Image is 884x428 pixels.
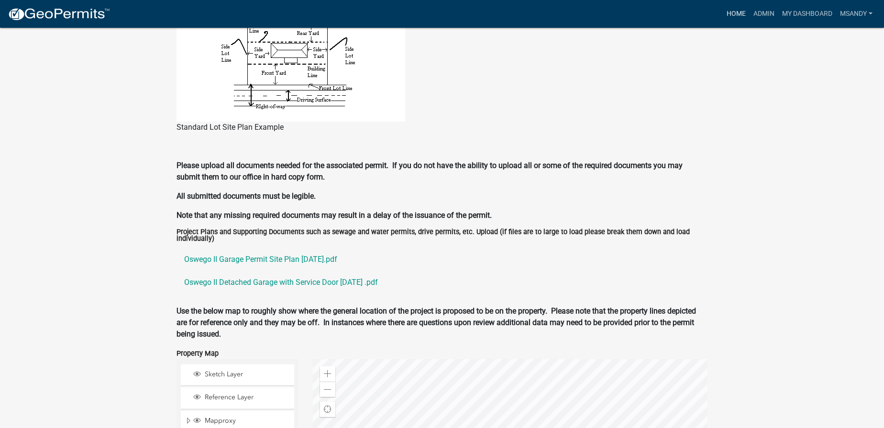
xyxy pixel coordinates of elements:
a: msandy [836,5,876,23]
label: Project Plans and Supporting Documents such as sewage and water permits, drive permits, etc. Uplo... [177,229,707,243]
span: Mapproxy [202,417,291,425]
strong: All submitted documents must be legible. [177,191,316,201]
figcaption: Standard Lot Site Plan Example [177,122,707,133]
span: Reference Layer [202,393,291,402]
a: My Dashboard [778,5,836,23]
strong: Note that any missing required documents may result in a delay of the issuance of the permit. [177,211,492,220]
a: Oswego II Detached Garage with Service Door [DATE] .pdf [177,271,707,294]
a: Admin [750,5,778,23]
label: Property Map [177,350,219,357]
strong: Please upload all documents needed for the associated permit. If you do not have the ability to u... [177,161,683,181]
div: Find my location [320,402,335,417]
div: Zoom in [320,366,335,382]
strong: Use the below map to roughly show where the general location of the project is proposed to be on ... [177,306,696,338]
div: Mapproxy [192,417,291,426]
li: Sketch Layer [181,364,294,386]
div: Zoom out [320,382,335,397]
span: Sketch Layer [202,370,291,379]
div: Reference Layer [192,393,291,403]
div: Sketch Layer [192,370,291,380]
a: Oswego II Garage Permit Site Plan [DATE].pdf [177,248,707,271]
span: Expand [185,417,192,427]
li: Reference Layer [181,387,294,409]
a: Home [723,5,750,23]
